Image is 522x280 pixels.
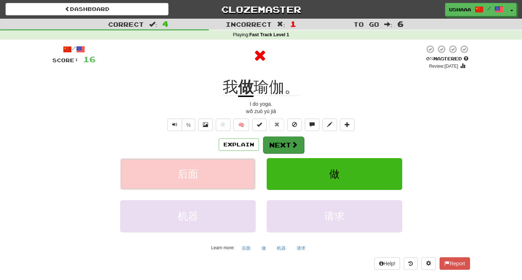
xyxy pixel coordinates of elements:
[449,6,471,13] span: ushaaa
[374,257,400,270] button: Help!
[404,257,418,270] button: Round history (alt+y)
[52,108,470,115] div: wǒ zuò yú jiā
[149,21,157,27] span: :
[216,119,230,131] button: Favorite sentence (alt+f)
[263,137,304,153] button: Next
[52,57,79,63] span: Score:
[353,20,379,28] span: To go
[238,78,253,97] u: 做
[324,210,345,222] span: 请求
[293,243,310,254] button: 请求
[198,119,213,131] button: Show image (alt+x)
[277,21,285,27] span: :
[426,56,433,61] span: 0 %
[258,243,270,254] button: 做
[178,168,198,180] span: 后面
[270,119,284,131] button: Reset to 0% Mastered (alt+r)
[120,158,256,190] button: 后面
[182,119,196,131] button: ½
[445,3,507,16] a: ushaaa /
[384,21,392,27] span: :
[290,19,296,28] span: 1
[108,20,144,28] span: Correct
[238,243,255,254] button: 后面
[233,119,249,131] button: 🧠
[249,32,289,37] strong: Fast Track Level 1
[267,158,402,190] button: 做
[167,119,182,131] button: Play sentence audio (ctl+space)
[52,100,470,108] div: I do yoga.
[253,78,300,96] span: 瑜伽。
[5,3,169,15] a: Dashboard
[340,119,355,131] button: Add to collection (alt+a)
[252,119,267,131] button: Set this sentence to 100% Mastered (alt+m)
[425,56,470,62] div: Mastered
[52,45,96,54] div: /
[162,19,169,28] span: 4
[223,78,238,96] span: 我
[397,19,404,28] span: 6
[440,257,470,270] button: Report
[429,64,458,69] small: Review: [DATE]
[219,138,259,151] button: Explain
[211,245,234,250] small: Learn more:
[487,6,491,11] span: /
[329,168,340,180] span: 做
[166,119,196,131] div: Text-to-speech controls
[120,200,256,232] button: 机器
[273,243,290,254] button: 机器
[179,3,343,16] a: Clozemaster
[178,210,198,222] span: 机器
[305,119,319,131] button: Discuss sentence (alt+u)
[322,119,337,131] button: Edit sentence (alt+d)
[83,55,96,64] span: 16
[267,200,402,232] button: 请求
[287,119,302,131] button: Ignore sentence (alt+i)
[226,20,272,28] span: Incorrect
